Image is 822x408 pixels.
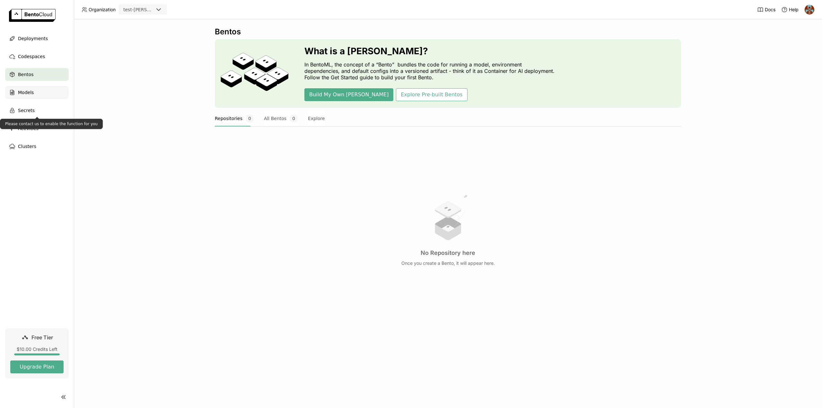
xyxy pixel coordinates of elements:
img: Pablo Salanova [805,5,814,14]
a: Docs [757,6,775,13]
span: Help [789,7,799,13]
button: Explore [308,110,325,126]
button: Repositories [215,110,254,126]
a: Models [5,86,69,99]
a: Deployments [5,32,69,45]
h3: What is a [PERSON_NAME]? [304,46,558,56]
button: All Bentos [264,110,298,126]
span: 0 [290,114,298,123]
a: Free Tier$10.00 Credits LeftUpgrade Plan [5,328,69,378]
a: Secrets [5,104,69,117]
span: Bentos [18,71,33,78]
p: Once you create a Bento, it will appear here. [401,260,495,266]
div: test-[PERSON_NAME] [123,6,153,13]
img: cover onboarding [220,52,289,95]
a: Codespaces [5,50,69,63]
p: In BentoML, the concept of a “Bento” bundles the code for running a model, environment dependenci... [304,61,558,81]
img: logo [9,9,56,22]
a: Clusters [5,140,69,153]
a: Bentos [5,68,69,81]
span: Free Tier [31,334,53,341]
button: Upgrade Plan [10,360,64,373]
h3: No Repository here [421,249,475,256]
span: Secrets [18,107,35,114]
span: Organization [89,7,116,13]
div: Help [781,6,799,13]
button: Explore Pre-built Bentos [396,88,467,101]
span: Models [18,89,34,96]
span: Codespaces [18,53,45,60]
div: Bentos [215,27,681,37]
input: Selected test-pablo. [154,7,155,13]
span: Clusters [18,143,36,150]
img: no results [424,193,472,242]
span: 0 [246,114,254,123]
span: Docs [765,7,775,13]
span: Deployments [18,35,48,42]
div: $10.00 Credits Left [10,346,64,352]
button: Build My Own [PERSON_NAME] [304,88,393,101]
